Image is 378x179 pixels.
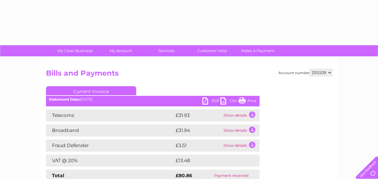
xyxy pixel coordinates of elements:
td: £3.51 [174,140,222,152]
div: [DATE] [46,97,260,102]
td: Telecoms [46,109,174,121]
a: Current Invoice [46,86,136,95]
a: My Account [96,45,146,56]
h2: Bills and Payments [46,69,332,80]
td: Show details [222,109,260,121]
a: Make A Payment [233,45,283,56]
strong: Total [52,173,64,178]
b: Statement Date: [49,97,80,102]
a: PDF [202,97,220,106]
td: £31.93 [174,109,222,121]
td: Fraud Defender [46,140,174,152]
td: VAT @ 20% [46,155,174,167]
a: Customer Help [187,45,237,56]
td: Show details [222,140,260,152]
td: £13.48 [174,155,247,167]
a: Print [238,97,257,106]
strong: £80.86 [176,173,192,178]
a: My Clear Business [50,45,100,56]
a: Services [142,45,191,56]
div: Account number [278,69,332,76]
td: £31.94 [174,124,222,137]
td: Broadband [46,124,174,137]
a: CSV [220,97,238,106]
td: Show details [222,124,260,137]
